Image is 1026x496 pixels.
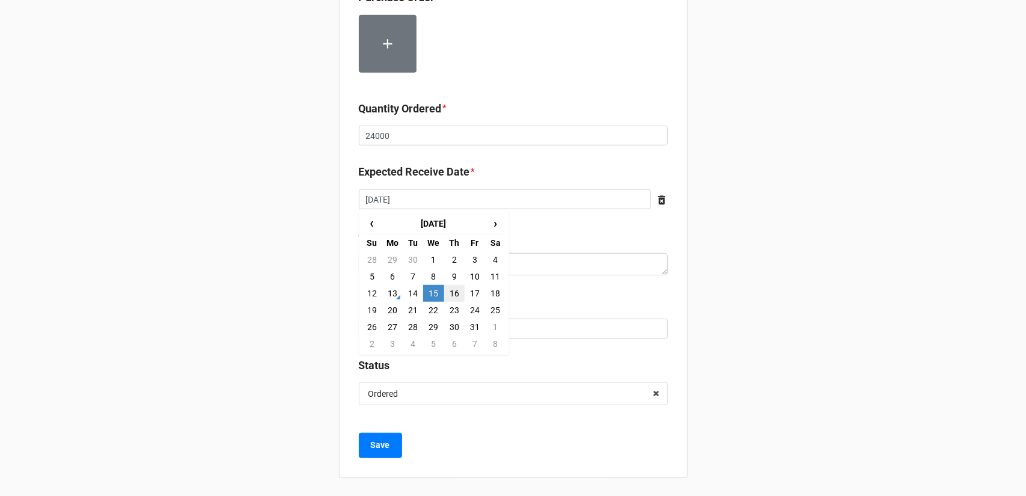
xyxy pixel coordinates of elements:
[485,335,505,352] td: 8
[465,285,485,302] td: 17
[423,302,444,319] td: 22
[423,234,444,251] th: We
[362,251,382,268] td: 28
[465,335,485,352] td: 7
[382,335,403,352] td: 3
[359,100,442,117] label: Quantity Ordered
[485,234,505,251] th: Sa
[403,335,423,352] td: 4
[444,319,465,335] td: 30
[444,251,465,268] td: 2
[382,319,403,335] td: 27
[444,285,465,302] td: 16
[359,357,390,374] label: Status
[362,335,382,352] td: 2
[403,319,423,335] td: 28
[444,335,465,352] td: 6
[465,319,485,335] td: 31
[423,268,444,285] td: 8
[444,234,465,251] th: Th
[382,251,403,268] td: 29
[423,335,444,352] td: 5
[486,213,505,233] span: ›
[403,234,423,251] th: Tu
[485,268,505,285] td: 11
[403,302,423,319] td: 21
[382,285,403,302] td: 13
[403,251,423,268] td: 30
[368,390,398,398] div: Ordered
[382,268,403,285] td: 6
[359,164,470,180] label: Expected Receive Date
[444,302,465,319] td: 23
[485,319,505,335] td: 1
[403,285,423,302] td: 14
[382,234,403,251] th: Mo
[382,302,403,319] td: 20
[362,234,382,251] th: Su
[359,433,402,458] button: Save
[485,285,505,302] td: 18
[465,268,485,285] td: 10
[362,268,382,285] td: 5
[362,213,382,233] span: ‹
[485,302,505,319] td: 25
[465,251,485,268] td: 3
[371,439,390,452] b: Save
[403,268,423,285] td: 7
[423,285,444,302] td: 15
[423,319,444,335] td: 29
[362,302,382,319] td: 19
[362,319,382,335] td: 26
[465,234,485,251] th: Fr
[423,251,444,268] td: 1
[382,213,485,234] th: [DATE]
[362,285,382,302] td: 12
[359,189,651,210] input: Date
[485,251,505,268] td: 4
[465,302,485,319] td: 24
[444,268,465,285] td: 9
